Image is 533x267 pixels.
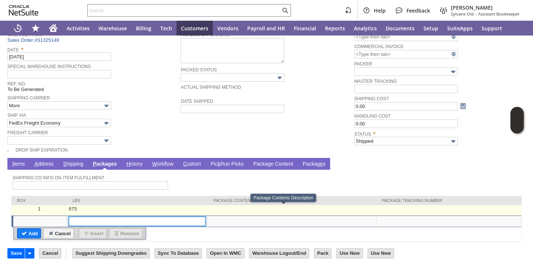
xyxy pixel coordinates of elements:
a: Warehouse [94,21,131,36]
a: Financial [289,21,321,36]
a: Special Warehouse Instructions [7,64,91,69]
span: Vendors [217,25,238,32]
a: Tech [156,21,177,36]
a: Status [354,132,371,137]
a: Reports [321,21,349,36]
a: Setup [419,21,443,36]
input: Warehouse Logout/End [249,249,309,258]
a: Billing [131,21,156,36]
span: Financial [294,25,316,32]
a: Shipping Carrier [7,95,50,101]
a: Actual Shipping Method [181,85,241,90]
span: Support [482,25,502,32]
input: FedEx Freight Economy [7,119,111,127]
a: Packer [354,61,372,67]
input: Use New [336,249,362,258]
span: Documents [386,25,415,32]
a: Support [477,21,507,36]
span: Feedback [406,7,430,14]
svg: Shortcuts [31,24,40,33]
a: Packed Status [181,67,217,72]
td: 675 [67,205,208,216]
img: More Options [102,136,111,145]
a: Shipping [61,161,86,168]
span: H [127,161,130,167]
a: Date Shipped [181,99,213,104]
span: Help [374,7,386,14]
span: A [34,161,38,167]
a: Items [10,161,27,168]
input: Insert [79,229,106,238]
input: Save [8,249,25,258]
span: k [218,161,220,167]
a: Freight Carrier [7,130,48,135]
a: Payroll and HR [243,21,289,36]
a: Calculate [459,102,467,110]
a: Ship Via [7,113,26,118]
span: Payroll and HR [247,25,285,32]
a: Vendors [213,21,243,36]
span: Sylvane Old [451,11,474,17]
a: Shipping Co Info on Item Fulfillment [13,175,104,180]
a: Shipping Cost [354,96,389,101]
a: Customers [177,21,213,36]
a: Custom [181,161,203,168]
img: More Options [275,74,284,82]
span: Setup [423,25,438,32]
span: P [93,161,96,167]
a: Ref. No. [7,81,26,87]
a: Sales Order #S1325149 [7,37,61,43]
input: Open In WMC [207,249,244,258]
a: Activities [62,21,94,36]
a: Packages [301,161,328,168]
span: Tech [160,25,172,32]
a: Address [33,161,55,168]
a: Package Content [251,161,295,168]
a: History [125,161,145,168]
a: Recent Records [9,21,27,36]
input: Pack [314,249,331,258]
input: Use New [368,249,394,258]
svg: Recent Records [13,24,22,33]
input: Suggest Shipping Downgrades [73,249,150,258]
input: Add [17,229,41,238]
a: Home [44,21,62,36]
span: To Be Generated [7,87,44,92]
span: SuiteApps [447,25,473,32]
span: Oracle Guided Learning Widget. To move around, please hold and drag [510,121,524,134]
input: <Type then tab> [354,50,458,58]
input: <Type then tab> [354,33,458,41]
div: Package Contents Description [254,195,313,200]
svg: Home [49,24,58,33]
div: Shortcuts [27,21,44,36]
a: Master Tracking [354,79,397,84]
input: Cancel [39,249,61,258]
span: e [320,161,323,167]
img: More Options [102,102,111,110]
span: Assistant Bookkeeper [478,11,520,17]
span: Warehouse [98,25,127,32]
img: More Options [449,68,457,76]
input: Shipped [354,137,458,145]
span: g [268,161,271,167]
a: PickRun Picks [209,161,245,168]
div: Box [17,198,61,203]
a: Analytics [349,21,381,36]
input: Search [88,6,281,15]
span: W [152,161,157,167]
div: 1 [13,206,65,212]
span: - [475,11,477,17]
input: More [7,101,111,110]
a: SuiteApps [443,21,477,36]
span: Billing [136,25,151,32]
span: Customers [181,25,208,32]
span: [PERSON_NAME] [451,4,520,11]
a: Workflow [150,161,175,168]
input: Cancel [44,229,74,238]
a: Date [7,47,19,53]
img: More Options [102,119,111,128]
a: Handling Cost [354,114,391,119]
img: More Options [449,137,457,146]
div: Package Tracking Number [382,198,516,203]
a: Unrolled view on [512,159,521,168]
